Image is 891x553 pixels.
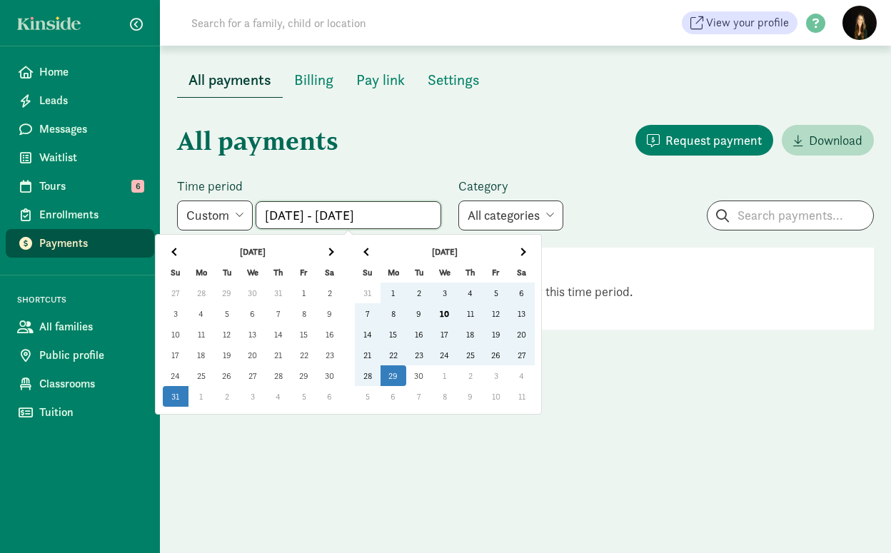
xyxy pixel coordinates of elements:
[6,58,154,86] a: Home
[240,386,266,407] td: 3
[483,345,509,365] td: 26
[163,283,188,303] td: 27
[509,324,535,345] td: 20
[317,262,343,283] th: Sa
[406,345,432,365] td: 23
[381,365,406,386] td: 29
[163,303,188,324] td: 3
[6,115,154,143] a: Messages
[432,262,458,283] th: We
[458,324,483,345] td: 18
[214,345,240,365] td: 19
[635,125,773,156] button: Request payment
[708,201,873,230] input: Search payments...
[188,324,214,345] td: 11
[458,365,483,386] td: 2
[39,92,143,109] span: Leads
[483,283,509,303] td: 5
[266,262,291,283] th: Th
[381,345,406,365] td: 22
[416,63,491,97] button: Settings
[317,345,343,365] td: 23
[240,303,266,324] td: 6
[432,345,458,365] td: 24
[291,345,317,365] td: 22
[458,303,483,324] td: 11
[381,386,406,407] td: 6
[163,345,188,365] td: 17
[432,283,458,303] td: 3
[188,345,214,365] td: 18
[163,324,188,345] td: 10
[355,324,381,345] td: 14
[416,72,491,88] a: Settings
[317,386,343,407] td: 6
[483,303,509,324] td: 12
[355,262,381,283] th: Su
[163,365,188,386] td: 24
[317,324,343,345] td: 16
[355,365,381,386] td: 28
[406,365,432,386] td: 30
[214,283,240,303] td: 29
[381,262,406,283] th: Mo
[188,303,214,324] td: 4
[509,262,535,283] th: Sa
[665,131,762,150] span: Request payment
[381,303,406,324] td: 8
[291,324,317,345] td: 15
[283,72,345,88] a: Billing
[6,370,154,398] a: Classrooms
[39,318,143,335] span: All families
[820,484,891,553] iframe: Chat Widget
[177,178,441,195] label: Time period
[6,172,154,201] a: Tours 6
[39,404,143,421] span: Tuition
[381,324,406,345] td: 15
[177,63,283,98] button: All payments
[240,283,266,303] td: 30
[509,303,535,324] td: 13
[266,283,291,303] td: 31
[240,324,266,345] td: 13
[39,64,143,81] span: Home
[6,201,154,229] a: Enrollments
[266,386,291,407] td: 4
[188,69,271,91] span: All payments
[509,345,535,365] td: 27
[317,303,343,324] td: 9
[381,283,406,303] td: 1
[356,69,405,91] span: Pay link
[483,386,509,407] td: 10
[39,375,143,392] span: Classrooms
[188,262,214,283] th: Mo
[509,283,535,303] td: 6
[6,143,154,172] a: Waitlist
[317,283,343,303] td: 2
[6,398,154,427] a: Tuition
[240,345,266,365] td: 20
[406,303,432,324] td: 9
[682,11,797,34] a: View your profile
[355,386,381,407] td: 5
[177,115,523,166] h1: All payments
[458,345,483,365] td: 25
[406,262,432,283] th: Tu
[406,386,432,407] td: 7
[6,313,154,341] a: All families
[291,283,317,303] td: 1
[291,262,317,283] th: Fr
[240,365,266,386] td: 27
[266,303,291,324] td: 7
[458,178,563,195] label: Category
[432,303,458,324] td: 10
[39,206,143,223] span: Enrollments
[291,386,317,407] td: 5
[432,386,458,407] td: 8
[240,262,266,283] th: We
[283,63,345,97] button: Billing
[214,365,240,386] td: 26
[355,345,381,365] td: 21
[188,241,317,262] th: [DATE]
